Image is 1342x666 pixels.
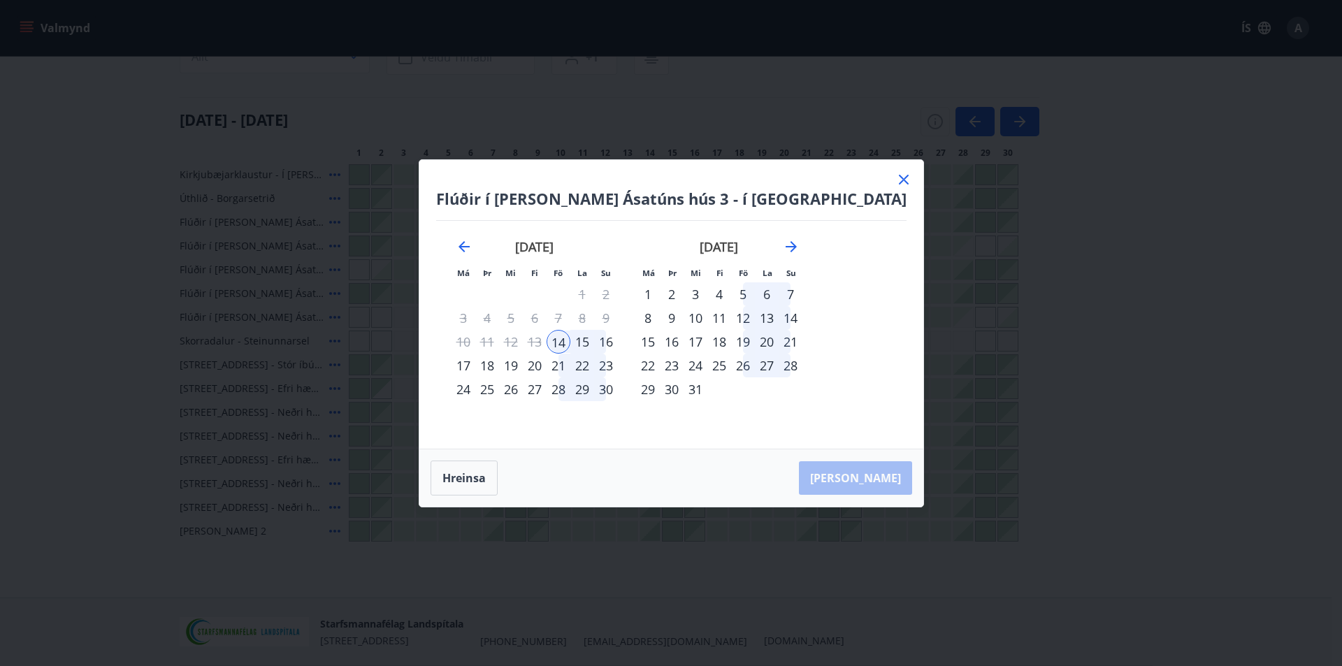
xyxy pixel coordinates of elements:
small: Fö [554,268,563,278]
td: Choose mánudagur, 1. desember 2025 as your check-out date. It’s available. [636,282,660,306]
td: Choose laugardagur, 15. nóvember 2025 as your check-out date. It’s available. [570,330,594,354]
div: 7 [779,282,802,306]
div: 30 [660,377,684,401]
td: Choose miðvikudagur, 26. nóvember 2025 as your check-out date. It’s available. [499,377,523,401]
td: Choose þriðjudagur, 9. desember 2025 as your check-out date. It’s available. [660,306,684,330]
button: Hreinsa [431,461,498,495]
div: 20 [755,330,779,354]
small: Su [601,268,611,278]
div: 28 [547,377,570,401]
div: 24 [452,377,475,401]
div: 14 [779,306,802,330]
td: Not available. föstudagur, 7. nóvember 2025 [547,306,570,330]
div: 27 [755,354,779,377]
td: Not available. fimmtudagur, 13. nóvember 2025 [523,330,547,354]
small: Mi [505,268,516,278]
div: 13 [755,306,779,330]
td: Choose miðvikudagur, 3. desember 2025 as your check-out date. It’s available. [684,282,707,306]
td: Not available. laugardagur, 8. nóvember 2025 [570,306,594,330]
div: 14 [547,330,570,354]
td: Choose fimmtudagur, 11. desember 2025 as your check-out date. It’s available. [707,306,731,330]
div: 18 [707,330,731,354]
td: Choose mánudagur, 24. nóvember 2025 as your check-out date. It’s available. [452,377,475,401]
small: Fö [739,268,748,278]
div: 20 [523,354,547,377]
div: Move backward to switch to the previous month. [456,238,472,255]
td: Choose laugardagur, 20. desember 2025 as your check-out date. It’s available. [755,330,779,354]
td: Not available. laugardagur, 1. nóvember 2025 [570,282,594,306]
div: 30 [594,377,618,401]
div: 29 [636,377,660,401]
td: Choose þriðjudagur, 2. desember 2025 as your check-out date. It’s available. [660,282,684,306]
td: Selected as start date. föstudagur, 14. nóvember 2025 [547,330,570,354]
td: Choose þriðjudagur, 16. desember 2025 as your check-out date. It’s available. [660,330,684,354]
small: Fi [531,268,538,278]
td: Choose þriðjudagur, 18. nóvember 2025 as your check-out date. It’s available. [475,354,499,377]
div: 25 [707,354,731,377]
div: 29 [570,377,594,401]
td: Not available. sunnudagur, 2. nóvember 2025 [594,282,618,306]
td: Choose sunnudagur, 23. nóvember 2025 as your check-out date. It’s available. [594,354,618,377]
td: Choose föstudagur, 26. desember 2025 as your check-out date. It’s available. [731,354,755,377]
div: 6 [755,282,779,306]
td: Choose laugardagur, 6. desember 2025 as your check-out date. It’s available. [755,282,779,306]
td: Not available. þriðjudagur, 11. nóvember 2025 [475,330,499,354]
div: 1 [636,282,660,306]
td: Choose fimmtudagur, 18. desember 2025 as your check-out date. It’s available. [707,330,731,354]
small: Fi [716,268,723,278]
div: 21 [779,330,802,354]
div: 22 [570,354,594,377]
td: Choose föstudagur, 28. nóvember 2025 as your check-out date. It’s available. [547,377,570,401]
td: Choose föstudagur, 19. desember 2025 as your check-out date. It’s available. [731,330,755,354]
td: Choose sunnudagur, 7. desember 2025 as your check-out date. It’s available. [779,282,802,306]
div: 31 [684,377,707,401]
small: Má [642,268,655,278]
td: Choose mánudagur, 22. desember 2025 as your check-out date. It’s available. [636,354,660,377]
td: Choose sunnudagur, 30. nóvember 2025 as your check-out date. It’s available. [594,377,618,401]
td: Choose miðvikudagur, 24. desember 2025 as your check-out date. It’s available. [684,354,707,377]
div: 19 [499,354,523,377]
td: Not available. mánudagur, 10. nóvember 2025 [452,330,475,354]
small: La [577,268,587,278]
div: 11 [707,306,731,330]
div: 5 [731,282,755,306]
strong: [DATE] [515,238,554,255]
small: Má [457,268,470,278]
td: Choose miðvikudagur, 10. desember 2025 as your check-out date. It’s available. [684,306,707,330]
td: Choose þriðjudagur, 23. desember 2025 as your check-out date. It’s available. [660,354,684,377]
small: La [763,268,772,278]
td: Not available. miðvikudagur, 5. nóvember 2025 [499,306,523,330]
div: 10 [684,306,707,330]
div: 9 [660,306,684,330]
td: Not available. mánudagur, 3. nóvember 2025 [452,306,475,330]
div: 17 [684,330,707,354]
td: Choose mánudagur, 29. desember 2025 as your check-out date. It’s available. [636,377,660,401]
div: 26 [499,377,523,401]
td: Choose fimmtudagur, 25. desember 2025 as your check-out date. It’s available. [707,354,731,377]
td: Choose fimmtudagur, 20. nóvember 2025 as your check-out date. It’s available. [523,354,547,377]
td: Not available. miðvikudagur, 12. nóvember 2025 [499,330,523,354]
div: 15 [570,330,594,354]
div: 17 [452,354,475,377]
div: 26 [731,354,755,377]
div: 2 [660,282,684,306]
td: Choose mánudagur, 15. desember 2025 as your check-out date. It’s available. [636,330,660,354]
small: Þr [668,268,677,278]
strong: [DATE] [700,238,738,255]
div: 23 [660,354,684,377]
div: 16 [594,330,618,354]
td: Choose þriðjudagur, 30. desember 2025 as your check-out date. It’s available. [660,377,684,401]
div: 25 [475,377,499,401]
div: 18 [475,354,499,377]
div: 8 [636,306,660,330]
td: Choose mánudagur, 17. nóvember 2025 as your check-out date. It’s available. [452,354,475,377]
div: Calendar [436,221,820,432]
div: 15 [636,330,660,354]
div: 27 [523,377,547,401]
small: Su [786,268,796,278]
div: 24 [684,354,707,377]
td: Not available. fimmtudagur, 6. nóvember 2025 [523,306,547,330]
td: Choose sunnudagur, 21. desember 2025 as your check-out date. It’s available. [779,330,802,354]
small: Mi [691,268,701,278]
div: 3 [684,282,707,306]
